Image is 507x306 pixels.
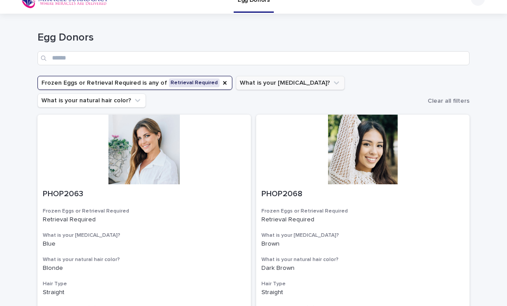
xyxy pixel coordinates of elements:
h3: Hair Type [43,280,246,287]
p: Blonde [43,265,246,272]
h3: Frozen Eggs or Retrieval Required [43,208,246,215]
input: Search [37,51,470,65]
button: What is your natural hair color? [37,93,146,108]
p: Retrieval Required [261,216,464,224]
span: Clear all filters [428,98,470,104]
p: Straight [261,289,464,296]
h3: What is your natural hair color? [43,256,246,263]
p: Retrieval Required [43,216,246,224]
p: Blue [43,240,246,248]
p: Brown [261,240,464,248]
button: Frozen Eggs or Retrieval Required [37,76,232,90]
h3: What is your natural hair color? [261,256,464,263]
button: Clear all filters [424,94,470,108]
p: PHOP2063 [43,190,246,199]
p: Dark Brown [261,265,464,272]
h1: Egg Donors [37,31,470,44]
h3: What is your [MEDICAL_DATA]? [43,232,246,239]
p: Straight [43,289,246,296]
h3: Hair Type [261,280,464,287]
p: PHOP2068 [261,190,464,199]
button: What is your eye color? [236,76,345,90]
h3: Frozen Eggs or Retrieval Required [261,208,464,215]
h3: What is your [MEDICAL_DATA]? [261,232,464,239]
